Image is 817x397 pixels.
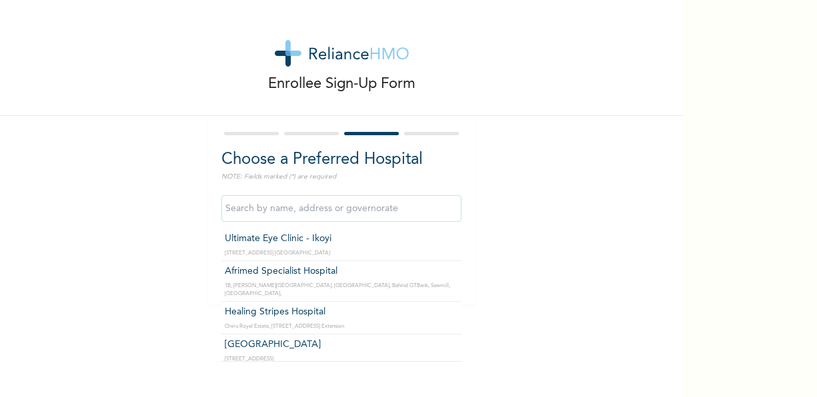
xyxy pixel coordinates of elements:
img: logo [275,40,409,67]
p: Afrimed Specialist Hospital [225,264,458,278]
p: Healing Stripes Hospital [225,305,458,319]
p: Enrollee Sign-Up Form [268,73,416,95]
p: Oniru Royal Estate, [STREET_ADDRESS] Extension [225,322,458,330]
input: Search by name, address or governorate [221,195,462,222]
p: NOTE: Fields marked (*) are required [221,172,462,182]
p: [STREET_ADDRESS] [225,355,458,363]
p: [STREET_ADDRESS] [GEOGRAPHIC_DATA] [225,249,458,257]
p: [GEOGRAPHIC_DATA] [225,338,458,352]
h2: Choose a Preferred Hospital [221,148,462,172]
p: Ultimate Eye Clinic - Ikoyi [225,232,458,246]
p: 1B, [PERSON_NAME][GEOGRAPHIC_DATA], [GEOGRAPHIC_DATA], Behind GTBank, Sawmill, [GEOGRAPHIC_DATA], [225,282,458,298]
